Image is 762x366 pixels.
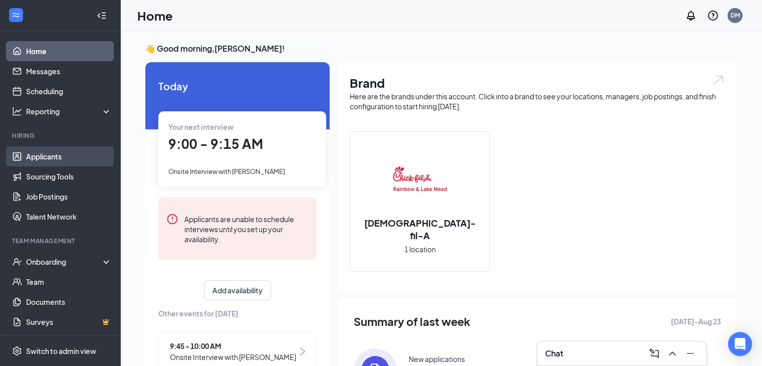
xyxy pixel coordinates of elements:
svg: Collapse [97,11,107,21]
div: Switch to admin view [26,346,96,356]
span: Today [158,78,317,94]
div: Hiring [12,131,110,140]
h3: 👋 Good morning, [PERSON_NAME] ! [145,43,737,54]
a: Team [26,272,112,292]
svg: Analysis [12,106,22,116]
a: Scheduling [26,81,112,101]
a: SurveysCrown [26,312,112,332]
a: Talent Network [26,207,112,227]
div: Applicants are unable to schedule interviews until you set up your availability. [184,213,309,244]
svg: ComposeMessage [648,347,660,359]
h1: Brand [350,74,725,91]
a: Sourcing Tools [26,166,112,187]
svg: ChevronUp [666,347,678,359]
svg: Error [166,213,178,225]
span: 1 location [404,244,436,255]
span: Summary of last week [354,313,470,330]
img: open.6027fd2a22e1237b5b06.svg [712,74,725,86]
div: DM [730,11,740,20]
span: Onsite Interview with [PERSON_NAME] [168,167,285,175]
svg: Minimize [684,347,696,359]
button: ChevronUp [664,345,680,361]
div: Reporting [26,106,112,116]
button: Add availability [204,280,271,300]
svg: Notifications [685,10,697,22]
span: Onsite Interview with [PERSON_NAME] [170,351,296,362]
svg: WorkstreamLogo [11,10,21,20]
div: New applications [409,354,465,364]
a: Messages [26,61,112,81]
a: Job Postings [26,187,112,207]
button: ComposeMessage [646,345,662,361]
svg: QuestionInfo [707,10,719,22]
a: Home [26,41,112,61]
div: Team Management [12,237,110,245]
span: Other events for [DATE] [158,308,317,319]
a: Applicants [26,146,112,166]
svg: Settings [12,346,22,356]
span: [DATE] - Aug 23 [671,316,721,327]
span: 9:00 - 9:15 AM [168,135,263,152]
span: 9:45 - 10:00 AM [170,340,296,351]
div: Onboarding [26,257,103,267]
h3: Chat [545,348,563,359]
div: Open Intercom Messenger [728,332,752,356]
div: Here are the brands under this account. Click into a brand to see your locations, managers, job p... [350,91,725,111]
h2: [DEMOGRAPHIC_DATA]-fil-A [350,217,489,242]
h1: Home [137,7,173,24]
span: Your next interview [168,122,233,131]
svg: UserCheck [12,257,22,267]
a: Documents [26,292,112,312]
img: Chick-fil-A [388,148,452,213]
button: Minimize [682,345,698,361]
